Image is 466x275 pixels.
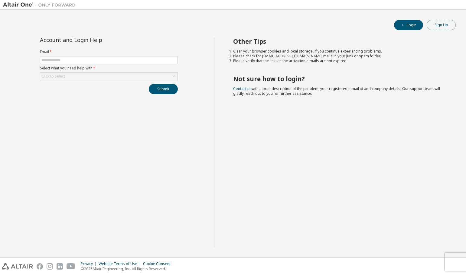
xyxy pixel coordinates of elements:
div: Click to select [40,73,178,80]
div: Privacy [81,261,99,266]
button: Login [394,20,423,30]
li: Please verify that the links in the activation e-mails are not expired. [233,59,445,63]
img: altair_logo.svg [2,263,33,270]
li: Please check for [EMAIL_ADDRESS][DOMAIN_NAME] mails in your junk or spam folder. [233,54,445,59]
li: Clear your browser cookies and local storage, if you continue experiencing problems. [233,49,445,54]
img: Altair One [3,2,79,8]
p: © 2025 Altair Engineering, Inc. All Rights Reserved. [81,266,174,271]
button: Sign Up [427,20,456,30]
div: Account and Login Help [40,37,150,42]
div: Click to select [41,74,65,79]
div: Website Terms of Use [99,261,143,266]
div: Cookie Consent [143,261,174,266]
span: with a brief description of the problem, your registered e-mail id and company details. Our suppo... [233,86,440,96]
h2: Not sure how to login? [233,75,445,83]
h2: Other Tips [233,37,445,45]
button: Submit [149,84,178,94]
a: Contact us [233,86,252,91]
img: linkedin.svg [57,263,63,270]
img: instagram.svg [47,263,53,270]
img: youtube.svg [67,263,75,270]
label: Select what you need help with [40,66,178,71]
label: Email [40,50,178,54]
img: facebook.svg [37,263,43,270]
